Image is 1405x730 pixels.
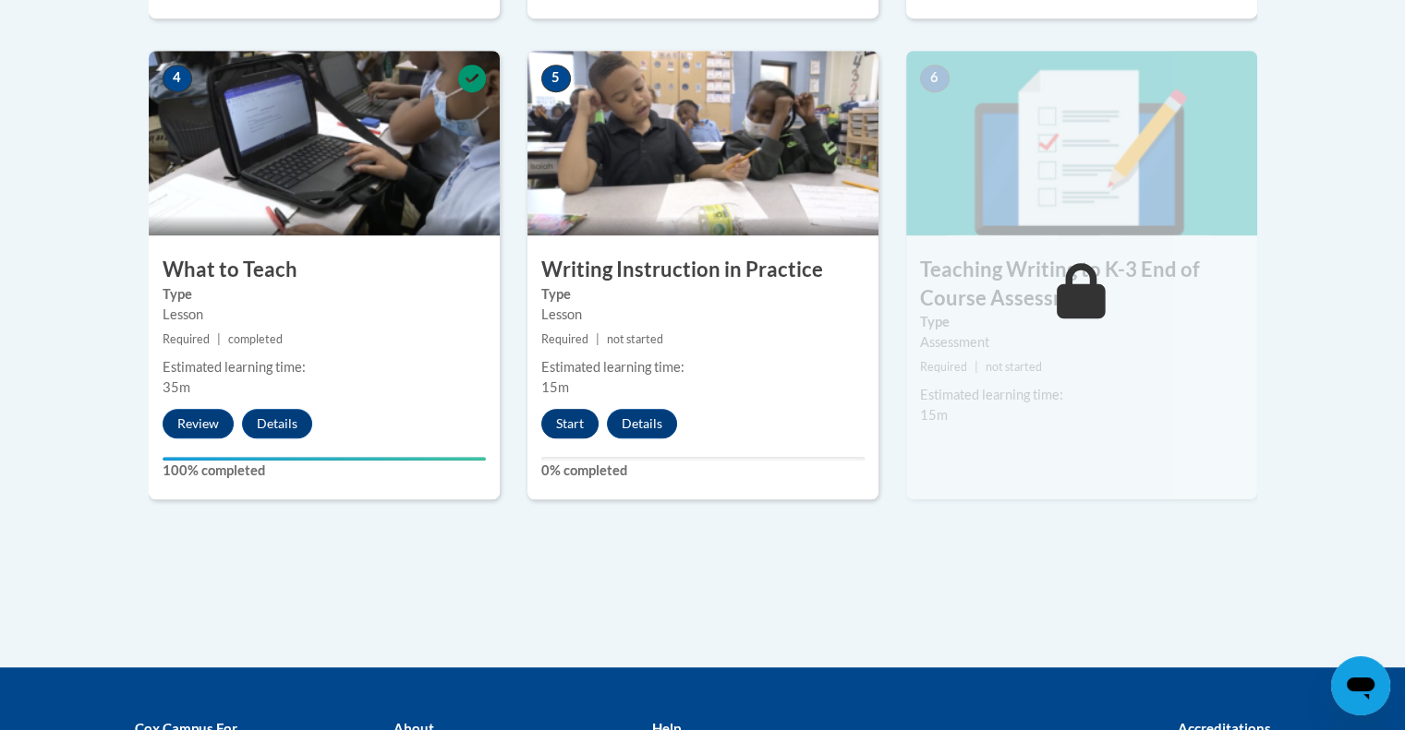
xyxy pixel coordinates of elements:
[920,385,1243,405] div: Estimated learning time:
[975,360,978,374] span: |
[541,409,599,438] button: Start
[920,312,1243,332] label: Type
[920,407,948,423] span: 15m
[596,332,600,346] span: |
[920,360,967,374] span: Required
[607,332,663,346] span: not started
[541,65,571,92] span: 5
[541,379,569,395] span: 15m
[541,284,865,305] label: Type
[1331,656,1390,715] iframe: Button to launch messaging window
[527,256,878,284] h3: Writing Instruction in Practice
[242,409,312,438] button: Details
[541,305,865,325] div: Lesson
[920,332,1243,353] div: Assessment
[607,409,677,438] button: Details
[217,332,221,346] span: |
[163,284,486,305] label: Type
[149,256,500,284] h3: What to Teach
[149,51,500,235] img: Course Image
[163,461,486,481] label: 100% completed
[920,65,950,92] span: 6
[163,305,486,325] div: Lesson
[163,379,190,395] span: 35m
[163,409,234,438] button: Review
[228,332,283,346] span: completed
[906,51,1257,235] img: Course Image
[163,457,486,461] div: Your progress
[541,357,865,377] div: Estimated learning time:
[541,332,588,346] span: Required
[541,461,865,481] label: 0% completed
[906,256,1257,313] h3: Teaching Writing to K-3 End of Course Assessment
[527,51,878,235] img: Course Image
[163,332,210,346] span: Required
[163,357,486,377] div: Estimated learning time:
[163,65,192,92] span: 4
[986,360,1042,374] span: not started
